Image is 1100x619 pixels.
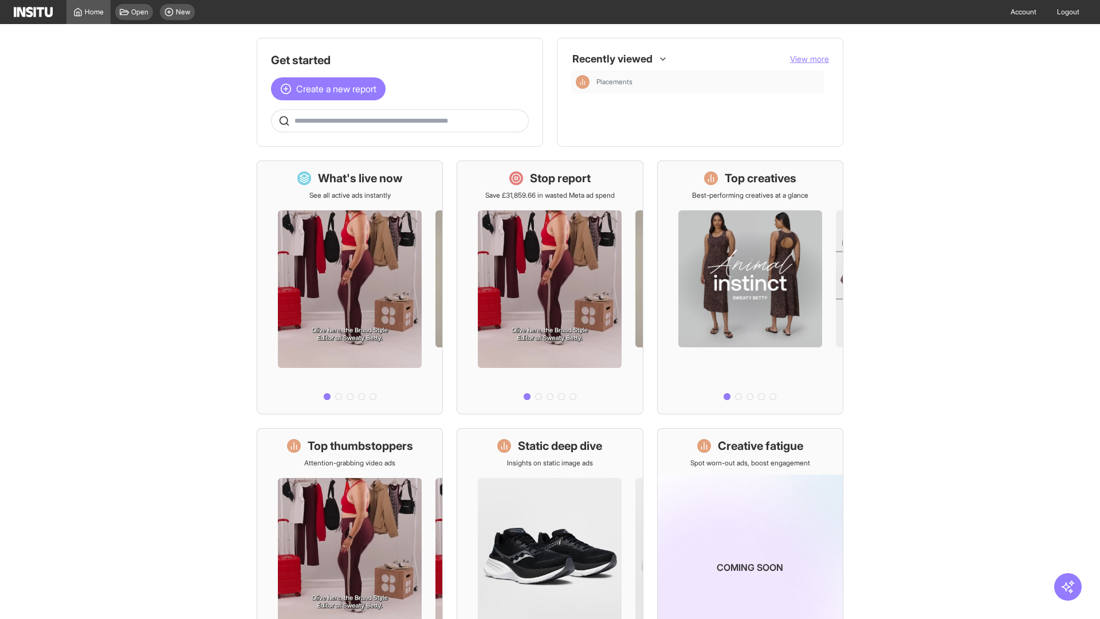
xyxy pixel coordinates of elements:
[725,170,796,186] h1: Top creatives
[518,438,602,454] h1: Static deep dive
[657,160,843,414] a: Top creativesBest-performing creatives at a glance
[304,459,395,468] p: Attention-grabbing video ads
[309,191,391,200] p: See all active ads instantly
[271,52,529,68] h1: Get started
[296,82,376,96] span: Create a new report
[457,160,643,414] a: Stop reportSave £31,859.66 in wasted Meta ad spend
[692,191,808,200] p: Best-performing creatives at a glance
[576,75,590,89] div: Insights
[318,170,403,186] h1: What's live now
[596,77,632,87] span: Placements
[790,53,829,65] button: View more
[790,54,829,64] span: View more
[507,459,593,468] p: Insights on static image ads
[308,438,413,454] h1: Top thumbstoppers
[485,191,615,200] p: Save £31,859.66 in wasted Meta ad spend
[257,160,443,414] a: What's live nowSee all active ads instantly
[530,170,591,186] h1: Stop report
[131,7,148,17] span: Open
[596,77,820,87] span: Placements
[271,77,386,100] button: Create a new report
[85,7,104,17] span: Home
[14,7,53,17] img: Logo
[176,7,190,17] span: New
